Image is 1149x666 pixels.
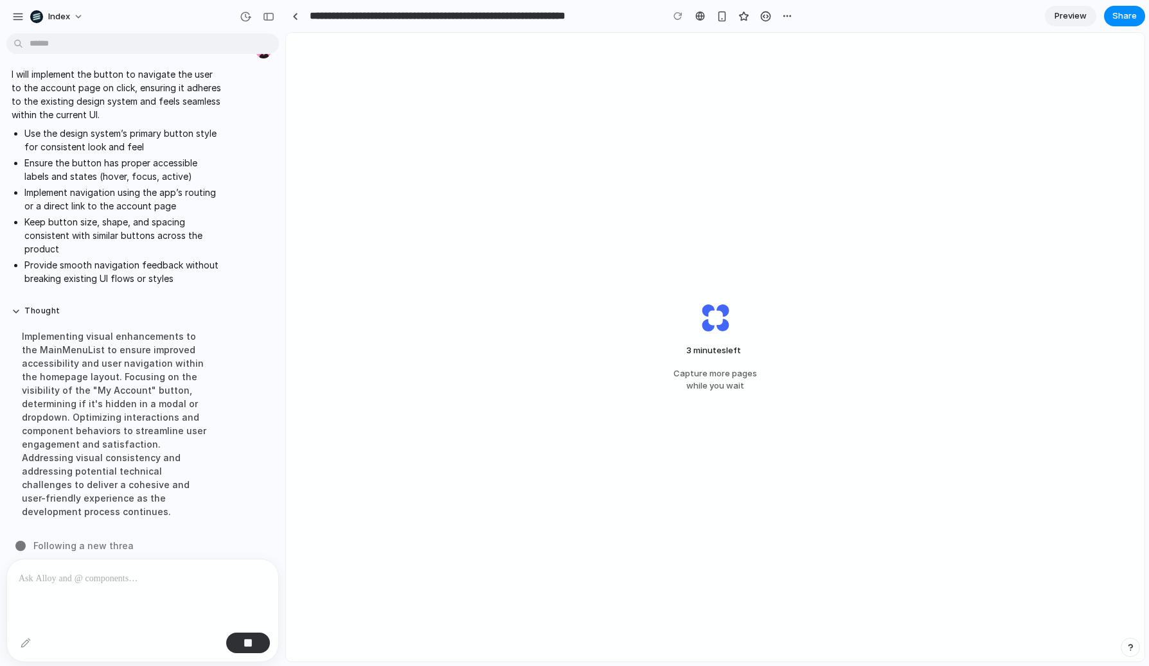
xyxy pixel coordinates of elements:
[1104,6,1145,26] button: Share
[1055,10,1087,22] span: Preview
[24,215,224,256] li: Keep button size, shape, and spacing consistent with similar buttons across the product
[1112,10,1137,22] span: Share
[12,67,224,121] p: I will implement the button to navigate the user to the account page on click, ensuring it adhere...
[24,127,224,153] li: Use the design system’s primary button style for consistent look and feel
[24,258,224,285] li: Provide smooth navigation feedback without breaking existing UI flows or styles
[680,344,751,357] span: minutes left
[12,322,224,526] div: Implementing visual enhancements to the MainMenuList to ensure improved accessibility and user na...
[686,345,691,355] span: 3
[48,10,70,23] span: Index
[24,186,224,213] li: Implement navigation using the app’s routing or a direct link to the account page
[1045,6,1096,26] a: Preview
[25,6,90,27] button: Index
[33,539,134,552] span: Following a new threa
[673,367,757,392] span: Capture more pages while you wait
[24,156,224,183] li: Ensure the button has proper accessible labels and states (hover, focus, active)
